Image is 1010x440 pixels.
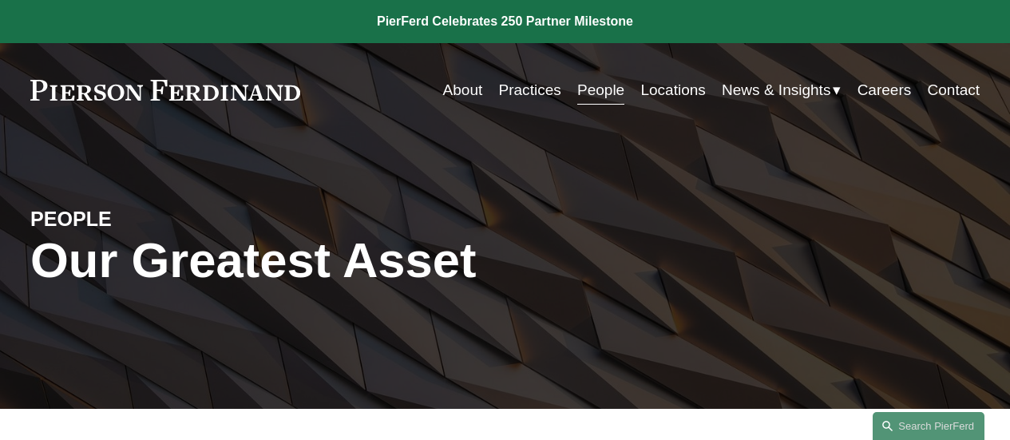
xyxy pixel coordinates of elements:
[722,75,841,105] a: folder dropdown
[722,77,830,104] span: News & Insights
[928,75,980,105] a: Contact
[499,75,561,105] a: Practices
[858,75,912,105] a: Careers
[30,232,663,288] h1: Our Greatest Asset
[577,75,624,105] a: People
[640,75,705,105] a: Locations
[30,207,267,232] h4: PEOPLE
[443,75,483,105] a: About
[873,412,984,440] a: Search this site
